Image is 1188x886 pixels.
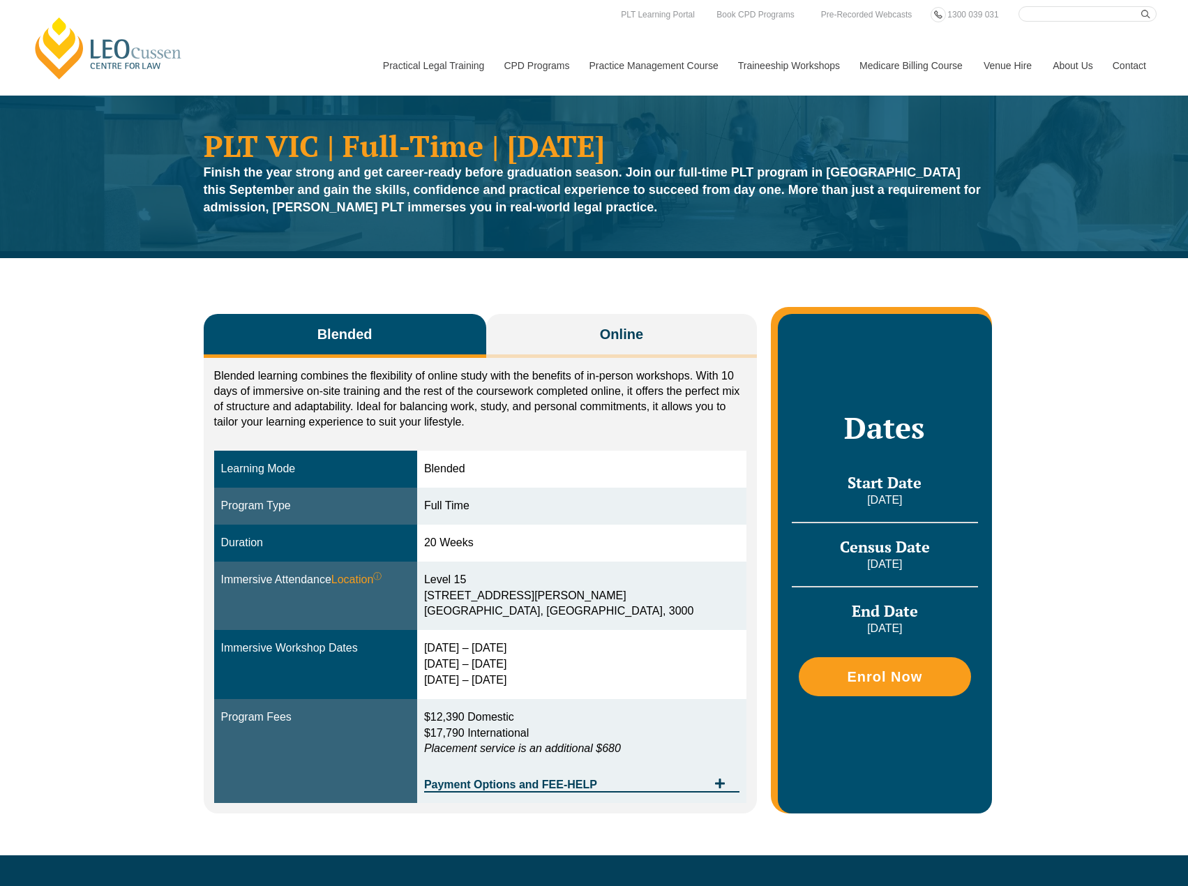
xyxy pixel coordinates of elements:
[424,535,739,551] div: 20 Weeks
[31,15,186,81] a: [PERSON_NAME] Centre for Law
[424,461,739,477] div: Blended
[848,472,922,493] span: Start Date
[373,36,494,96] a: Practical Legal Training
[221,535,410,551] div: Duration
[818,7,916,22] a: Pre-Recorded Webcasts
[221,461,410,477] div: Learning Mode
[424,742,621,754] em: Placement service is an additional $680
[424,572,739,620] div: Level 15 [STREET_ADDRESS][PERSON_NAME] [GEOGRAPHIC_DATA], [GEOGRAPHIC_DATA], 3000
[728,36,849,96] a: Traineeship Workshops
[424,498,739,514] div: Full Time
[973,36,1042,96] a: Venue Hire
[617,7,698,22] a: PLT Learning Portal
[424,711,514,723] span: $12,390 Domestic
[847,670,922,684] span: Enrol Now
[1042,36,1102,96] a: About Us
[792,557,977,572] p: [DATE]
[204,130,985,160] h1: PLT VIC | Full-Time | [DATE]
[799,657,970,696] a: Enrol Now
[424,727,529,739] span: $17,790 International
[849,36,973,96] a: Medicare Billing Course
[424,779,707,790] span: Payment Options and FEE-HELP
[840,536,930,557] span: Census Date
[792,621,977,636] p: [DATE]
[373,571,382,581] sup: ⓘ
[317,324,373,344] span: Blended
[204,165,981,214] strong: Finish the year strong and get career-ready before graduation season. Join our full-time PLT prog...
[221,572,410,588] div: Immersive Attendance
[424,640,739,689] div: [DATE] – [DATE] [DATE] – [DATE] [DATE] – [DATE]
[792,410,977,445] h2: Dates
[792,493,977,508] p: [DATE]
[944,7,1002,22] a: 1300 039 031
[579,36,728,96] a: Practice Management Course
[947,10,998,20] span: 1300 039 031
[221,709,410,726] div: Program Fees
[214,368,747,430] p: Blended learning combines the flexibility of online study with the benefits of in-person workshop...
[221,640,410,656] div: Immersive Workshop Dates
[331,572,382,588] span: Location
[1102,36,1157,96] a: Contact
[852,601,918,621] span: End Date
[1095,793,1153,851] iframe: LiveChat chat widget
[221,498,410,514] div: Program Type
[204,314,758,813] div: Tabs. Open items with Enter or Space, close with Escape and navigate using the Arrow keys.
[713,7,797,22] a: Book CPD Programs
[600,324,643,344] span: Online
[493,36,578,96] a: CPD Programs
